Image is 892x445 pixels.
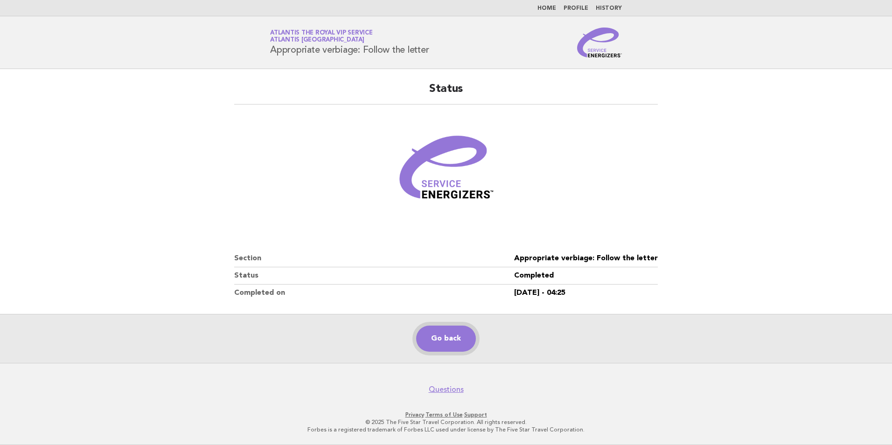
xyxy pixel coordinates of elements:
[429,385,464,394] a: Questions
[234,285,514,301] dt: Completed on
[596,6,622,11] a: History
[425,411,463,418] a: Terms of Use
[416,326,476,352] a: Go back
[537,6,556,11] a: Home
[160,426,732,433] p: Forbes is a registered trademark of Forbes LLC used under license by The Five Star Travel Corpora...
[514,267,658,285] dd: Completed
[270,37,364,43] span: Atlantis [GEOGRAPHIC_DATA]
[564,6,588,11] a: Profile
[270,30,429,55] h1: Appropriate verbiage: Follow the letter
[160,418,732,426] p: © 2025 The Five Star Travel Corporation. All rights reserved.
[390,116,502,228] img: Verified
[234,250,514,267] dt: Section
[464,411,487,418] a: Support
[405,411,424,418] a: Privacy
[514,285,658,301] dd: [DATE] - 04:25
[234,267,514,285] dt: Status
[234,82,658,104] h2: Status
[577,28,622,57] img: Service Energizers
[514,250,658,267] dd: Appropriate verbiage: Follow the letter
[160,411,732,418] p: · ·
[270,30,373,43] a: Atlantis the Royal VIP ServiceAtlantis [GEOGRAPHIC_DATA]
